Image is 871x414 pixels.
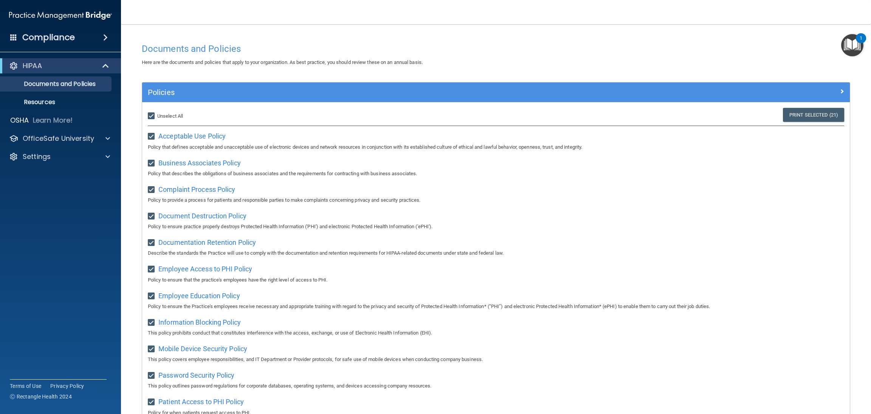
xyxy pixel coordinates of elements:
p: OSHA [10,116,29,125]
img: PMB logo [9,8,112,23]
p: HIPAA [23,61,42,70]
a: Policies [148,86,844,98]
h5: Policies [148,88,667,96]
span: Unselect All [157,113,183,119]
h4: Compliance [22,32,75,43]
a: Privacy Policy [50,382,84,390]
p: Resources [5,98,108,106]
a: Print Selected (21) [783,108,844,122]
span: Complaint Process Policy [158,185,235,193]
p: Policy to provide a process for patients and responsible parties to make complaints concerning pr... [148,196,844,205]
iframe: Drift Widget Chat Controller [833,366,862,394]
span: Employee Education Policy [158,292,240,300]
a: HIPAA [9,61,110,70]
a: OfficeSafe University [9,134,110,143]
p: Learn More! [33,116,73,125]
p: Policy to ensure the Practice's employees receive necessary and appropriate training with regard ... [148,302,844,311]
span: Acceptable Use Policy [158,132,226,140]
p: Policy that describes the obligations of business associates and the requirements for contracting... [148,169,844,178]
p: This policy prohibits conduct that constitutes interference with the access, exchange, or use of ... [148,328,844,338]
div: 1 [860,38,862,48]
p: This policy covers employee responsibilities, and IT Department or Provider protocols, for safe u... [148,355,844,364]
p: Policy to ensure that the practice's employees have the right level of access to PHI. [148,275,844,285]
p: Documents and Policies [5,80,108,88]
a: Terms of Use [10,382,41,390]
h4: Documents and Policies [142,44,850,54]
button: Open Resource Center, 1 new notification [841,34,863,56]
span: Employee Access to PHI Policy [158,265,252,273]
p: Settings [23,152,51,161]
span: Mobile Device Security Policy [158,345,247,353]
p: Policy to ensure practice properly destroys Protected Health Information ('PHI') and electronic P... [148,222,844,231]
span: Here are the documents and policies that apply to your organization. As best practice, you should... [142,59,423,65]
a: Settings [9,152,110,161]
span: Business Associates Policy [158,159,241,167]
span: Document Destruction Policy [158,212,246,220]
p: Policy that defines acceptable and unacceptable use of electronic devices and network resources i... [148,143,844,152]
input: Unselect All [148,113,157,119]
p: OfficeSafe University [23,134,94,143]
p: Describe the standards the Practice will use to comply with the documentation and retention requi... [148,249,844,258]
span: Documentation Retention Policy [158,238,256,246]
p: This policy outlines password regulations for corporate databases, operating systems, and devices... [148,381,844,391]
span: Information Blocking Policy [158,318,241,326]
span: Ⓒ Rectangle Health 2024 [10,393,72,400]
span: Password Security Policy [158,371,234,379]
span: Patient Access to PHI Policy [158,398,244,406]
